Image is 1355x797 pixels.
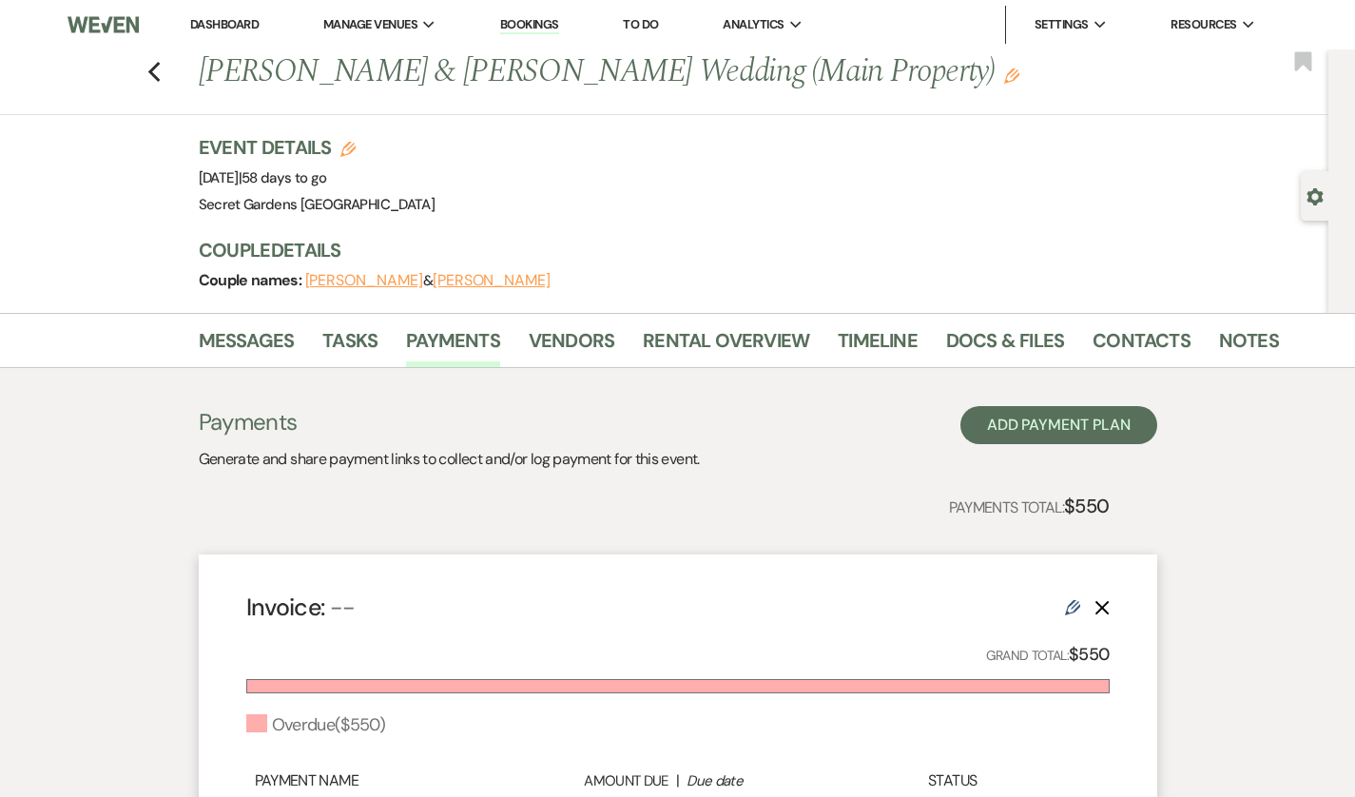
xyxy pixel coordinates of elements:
a: Contacts [1093,325,1190,367]
div: Overdue ( $550 ) [246,712,386,738]
div: Status [846,769,1057,792]
span: Settings [1035,15,1089,34]
span: 58 days to go [242,168,327,187]
a: Tasks [322,325,377,367]
span: Analytics [723,15,784,34]
p: Payments Total: [949,491,1110,521]
span: Manage Venues [323,15,417,34]
a: Bookings [500,16,559,34]
span: Secret Gardens [GEOGRAPHIC_DATA] [199,195,436,214]
h3: Event Details [199,134,436,161]
button: [PERSON_NAME] [433,273,551,288]
a: Messages [199,325,295,367]
a: Vendors [529,325,614,367]
div: Payment Name [255,769,509,792]
button: Add Payment Plan [960,406,1157,444]
button: Open lead details [1307,186,1324,204]
div: | [509,769,847,792]
a: Rental Overview [643,325,809,367]
span: Couple names: [199,270,305,290]
a: Timeline [838,325,918,367]
span: [DATE] [199,168,327,187]
h3: Payments [199,406,700,438]
a: Payments [406,325,500,367]
span: | [239,168,327,187]
div: Due date [687,770,837,792]
span: Resources [1171,15,1236,34]
strong: $550 [1064,494,1109,518]
button: Edit [1004,67,1019,84]
div: Amount Due [518,770,668,792]
a: Notes [1219,325,1279,367]
h4: Invoice: [246,591,356,624]
img: Weven Logo [68,5,139,45]
a: To Do [623,16,658,32]
p: Grand Total: [986,641,1110,669]
a: Docs & Files [946,325,1064,367]
span: -- [330,592,356,623]
p: Generate and share payment links to collect and/or log payment for this event. [199,447,700,472]
h1: [PERSON_NAME] & [PERSON_NAME] Wedding (Main Property) [199,49,1051,95]
strong: $550 [1069,643,1109,666]
button: [PERSON_NAME] [305,273,423,288]
a: Dashboard [190,16,259,32]
h3: Couple Details [199,237,1264,263]
span: & [305,271,551,290]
